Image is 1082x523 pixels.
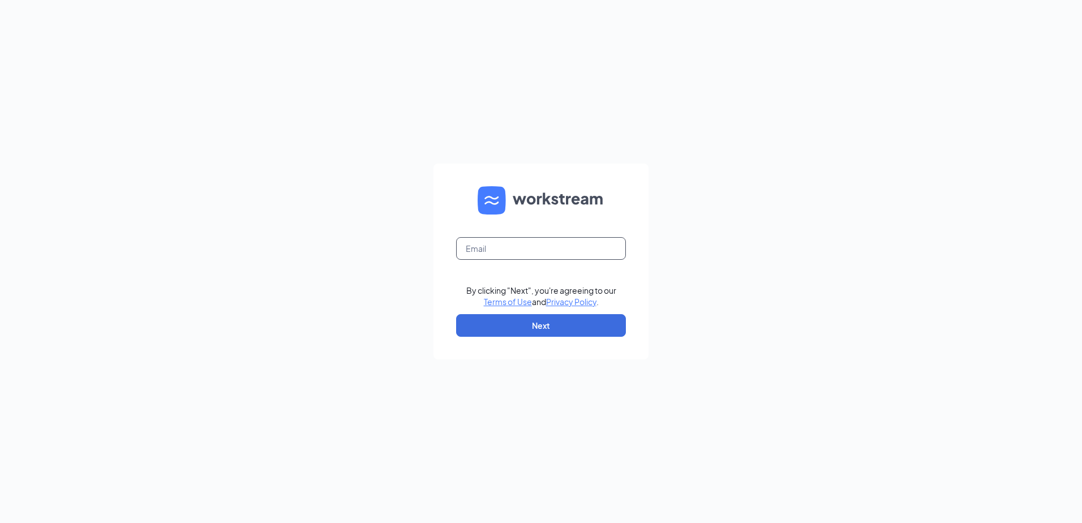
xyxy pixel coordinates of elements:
[456,237,626,260] input: Email
[466,285,616,307] div: By clicking "Next", you're agreeing to our and .
[484,297,532,307] a: Terms of Use
[456,314,626,337] button: Next
[478,186,604,215] img: WS logo and Workstream text
[546,297,596,307] a: Privacy Policy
